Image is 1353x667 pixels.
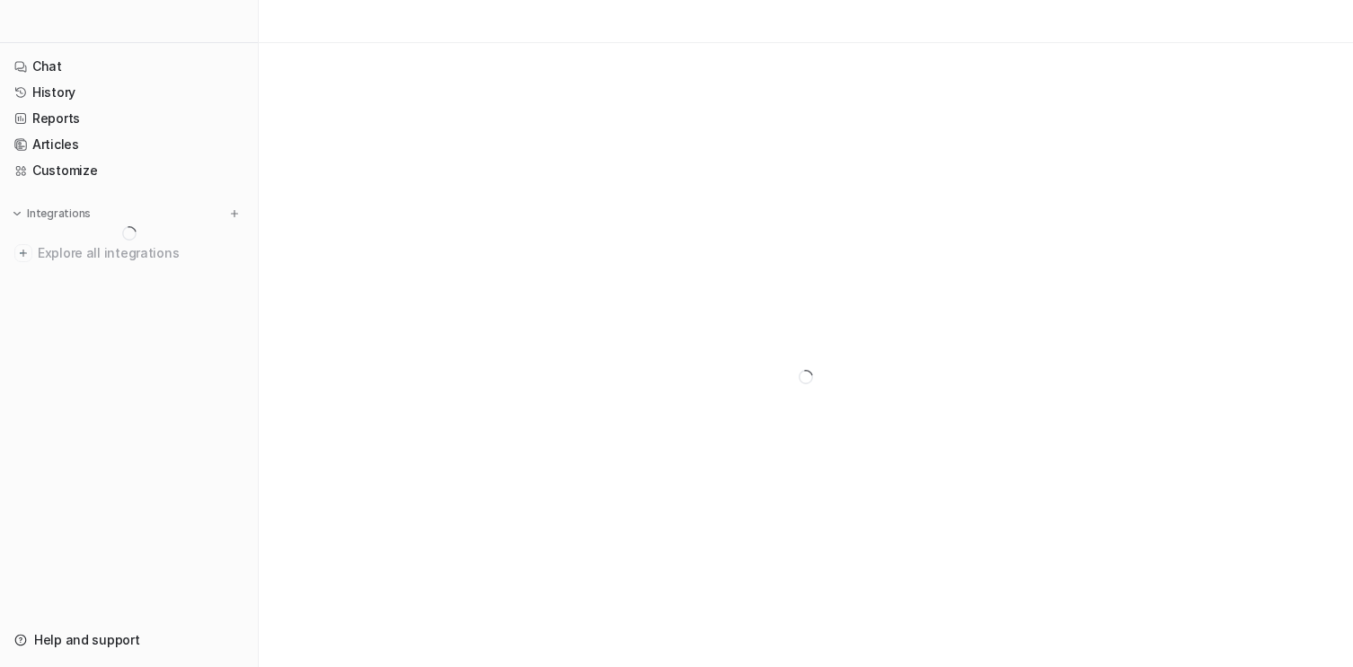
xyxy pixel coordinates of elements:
a: Articles [7,132,251,157]
a: Help and support [7,628,251,653]
img: explore all integrations [14,244,32,262]
button: Integrations [7,205,96,223]
img: menu_add.svg [228,207,241,220]
a: Chat [7,54,251,79]
a: History [7,80,251,105]
a: Explore all integrations [7,241,251,266]
a: Reports [7,106,251,131]
img: expand menu [11,207,23,220]
p: Integrations [27,206,91,221]
a: Customize [7,158,251,183]
span: Explore all integrations [38,239,243,268]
